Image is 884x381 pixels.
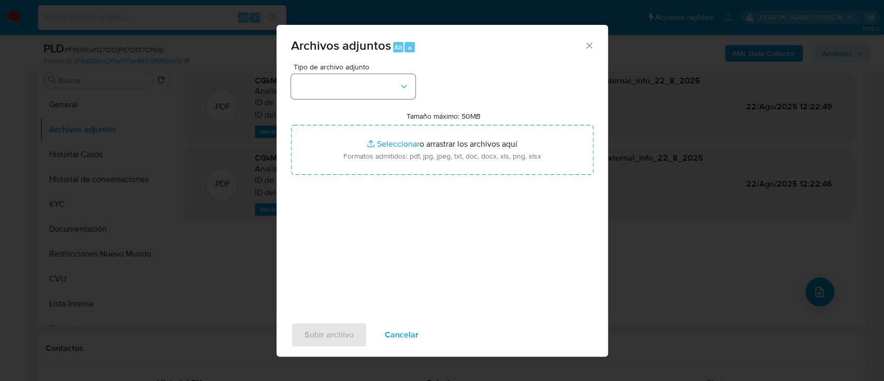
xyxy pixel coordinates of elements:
[294,63,418,70] span: Tipo de archivo adjunto
[291,36,391,54] span: Archivos adjuntos
[407,111,481,121] label: Tamaño máximo: 50MB
[371,322,432,347] button: Cancelar
[394,43,402,52] span: Alt
[584,40,593,50] button: Cerrar
[385,323,418,346] span: Cancelar
[408,43,412,52] span: a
